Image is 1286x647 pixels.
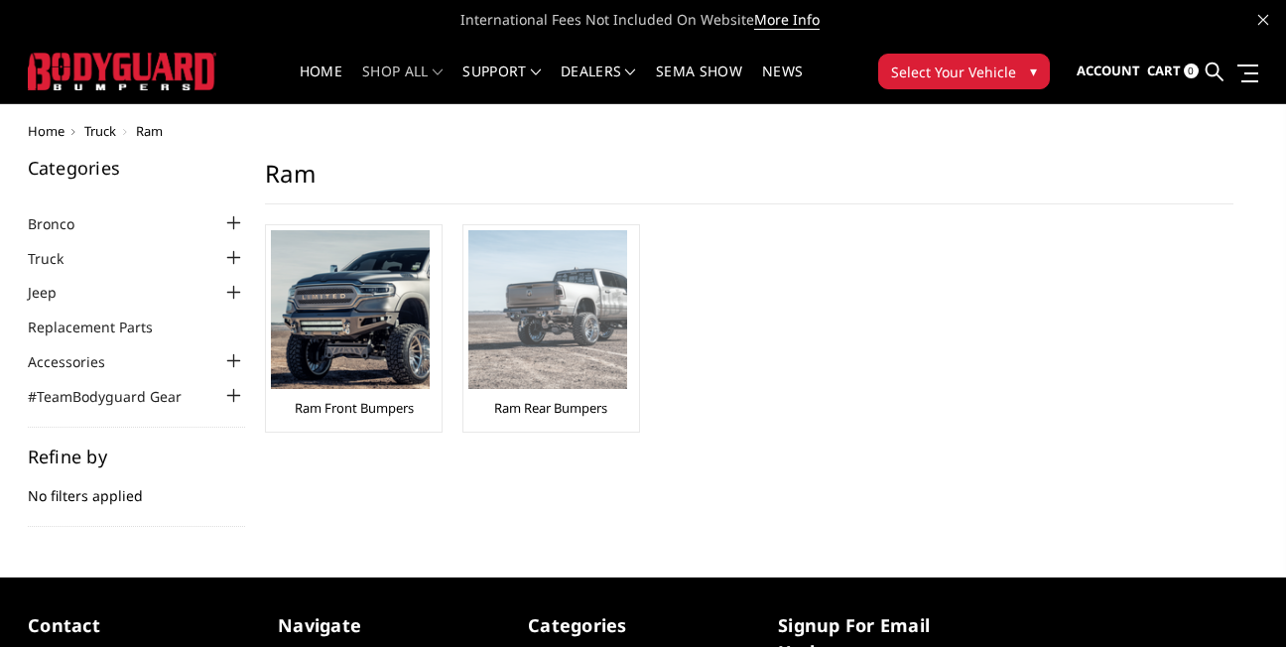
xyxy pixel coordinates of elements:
[494,399,607,417] a: Ram Rear Bumpers
[84,122,116,140] a: Truck
[1184,64,1199,78] span: 0
[300,65,342,103] a: Home
[1030,61,1037,81] span: ▾
[561,65,636,103] a: Dealers
[295,399,414,417] a: Ram Front Bumpers
[28,351,130,372] a: Accessories
[891,62,1016,82] span: Select Your Vehicle
[762,65,803,103] a: News
[28,122,64,140] a: Home
[28,612,258,639] h5: contact
[278,612,508,639] h5: Navigate
[28,317,178,337] a: Replacement Parts
[136,122,163,140] span: Ram
[28,282,81,303] a: Jeep
[28,53,216,89] img: BODYGUARD BUMPERS
[528,612,758,639] h5: Categories
[462,65,541,103] a: Support
[1147,62,1181,79] span: Cart
[28,248,88,269] a: Truck
[878,54,1050,89] button: Select Your Vehicle
[1077,45,1140,98] a: Account
[1147,45,1199,98] a: Cart 0
[28,386,206,407] a: #TeamBodyguard Gear
[265,159,1233,204] h1: Ram
[28,448,246,465] h5: Refine by
[754,10,820,30] a: More Info
[28,213,99,234] a: Bronco
[28,159,246,177] h5: Categories
[362,65,443,103] a: shop all
[656,65,742,103] a: SEMA Show
[1077,62,1140,79] span: Account
[28,448,246,527] div: No filters applied
[1187,552,1286,647] iframe: Chat Widget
